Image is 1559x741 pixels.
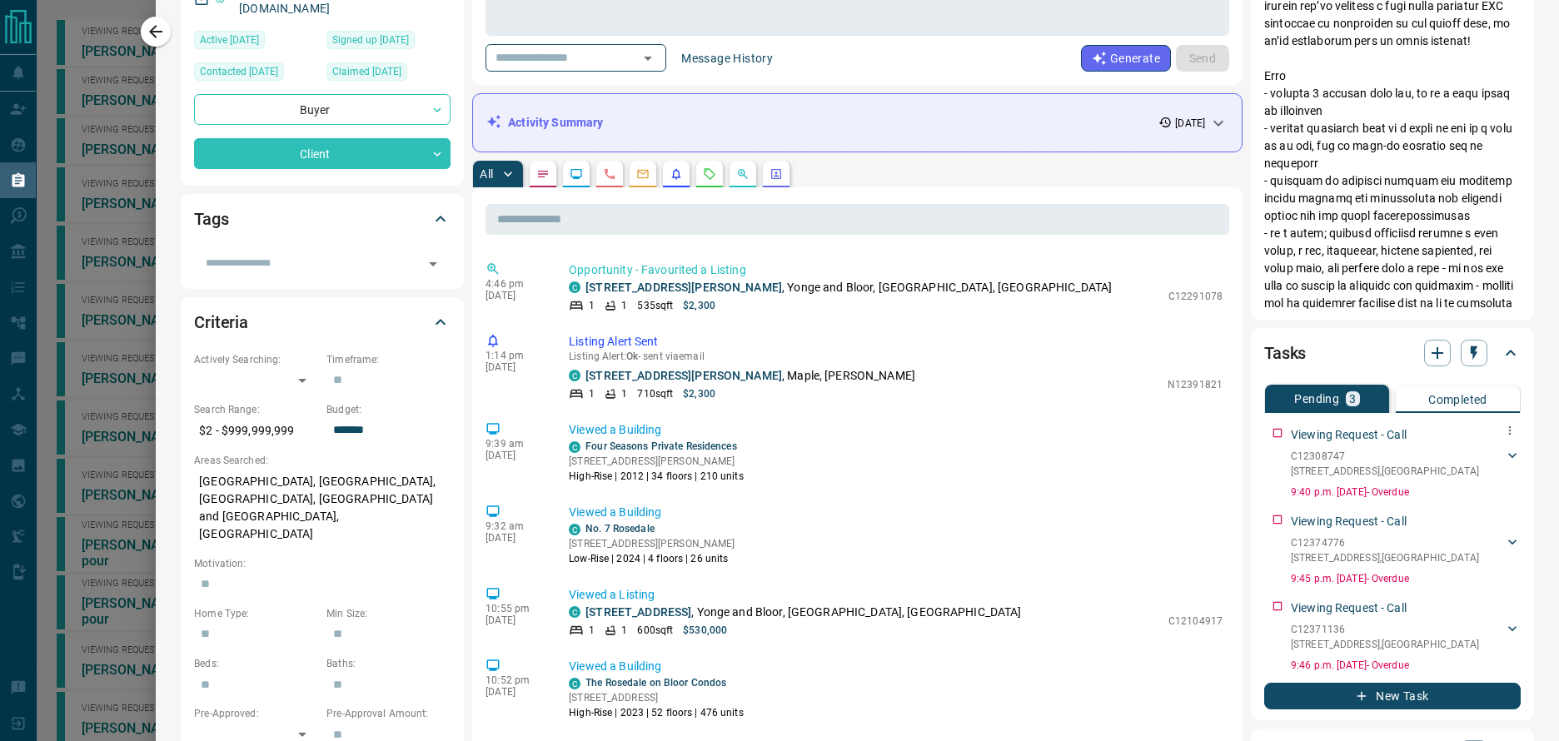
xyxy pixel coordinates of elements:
[569,469,744,484] p: High-Rise | 2012 | 34 floors | 210 units
[585,440,737,452] a: Four Seasons Private Residences
[637,386,673,401] p: 710 sqft
[486,350,544,361] p: 1:14 pm
[1291,658,1521,673] p: 9:46 p.m. [DATE] - Overdue
[569,281,580,293] div: condos.ca
[585,279,1112,296] p: , Yonge and Bloor, [GEOGRAPHIC_DATA], [GEOGRAPHIC_DATA]
[326,606,451,621] p: Min Size:
[480,168,493,180] p: All
[194,62,318,86] div: Tue Jan 03 2023
[1291,464,1479,479] p: [STREET_ADDRESS] , [GEOGRAPHIC_DATA]
[1428,394,1487,405] p: Completed
[194,606,318,621] p: Home Type:
[486,107,1228,138] div: Activity Summary[DATE]
[194,199,451,239] div: Tags
[508,114,603,132] p: Activity Summary
[683,386,715,401] p: $2,300
[569,504,1223,521] p: Viewed a Building
[671,45,783,72] button: Message History
[1291,619,1521,655] div: C12371136[STREET_ADDRESS],[GEOGRAPHIC_DATA]
[1168,377,1223,392] p: N12391821
[569,454,744,469] p: [STREET_ADDRESS][PERSON_NAME]
[194,468,451,548] p: [GEOGRAPHIC_DATA], [GEOGRAPHIC_DATA], [GEOGRAPHIC_DATA], [GEOGRAPHIC_DATA] and [GEOGRAPHIC_DATA],...
[683,623,727,638] p: $530,000
[194,206,228,232] h2: Tags
[486,520,544,532] p: 9:32 am
[589,298,595,313] p: 1
[486,361,544,373] p: [DATE]
[1291,637,1479,652] p: [STREET_ADDRESS] , [GEOGRAPHIC_DATA]
[1291,445,1521,482] div: C12308747[STREET_ADDRESS],[GEOGRAPHIC_DATA]
[636,47,660,70] button: Open
[1168,289,1223,304] p: C12291078
[1291,550,1479,565] p: [STREET_ADDRESS] , [GEOGRAPHIC_DATA]
[194,31,318,54] div: Thu Sep 11 2025
[569,678,580,689] div: condos.ca
[621,623,627,638] p: 1
[569,441,580,453] div: condos.ca
[585,281,782,294] a: [STREET_ADDRESS][PERSON_NAME]
[1294,393,1339,405] p: Pending
[569,586,1223,604] p: Viewed a Listing
[194,138,451,169] div: Client
[326,656,451,671] p: Baths:
[194,402,318,417] p: Search Range:
[194,309,248,336] h2: Criteria
[569,370,580,381] div: condos.ca
[1291,535,1479,550] p: C12374776
[585,605,691,619] a: [STREET_ADDRESS]
[589,623,595,638] p: 1
[585,604,1021,621] p: , Yonge and Bloor, [GEOGRAPHIC_DATA], [GEOGRAPHIC_DATA]
[194,302,451,342] div: Criteria
[585,367,915,385] p: , Maple, [PERSON_NAME]
[200,63,278,80] span: Contacted [DATE]
[326,352,451,367] p: Timeframe:
[569,551,735,566] p: Low-Rise | 2024 | 4 floors | 26 units
[1291,622,1479,637] p: C12371136
[585,523,655,535] a: No. 7 Rosedale
[569,705,744,720] p: High-Rise | 2023 | 52 floors | 476 units
[200,32,259,48] span: Active [DATE]
[332,63,401,80] span: Claimed [DATE]
[603,167,616,181] svg: Calls
[1291,485,1521,500] p: 9:40 p.m. [DATE] - Overdue
[1349,393,1356,405] p: 3
[326,402,451,417] p: Budget:
[621,298,627,313] p: 1
[486,614,544,626] p: [DATE]
[1291,571,1521,586] p: 9:45 p.m. [DATE] - Overdue
[1081,45,1171,72] button: Generate
[570,167,583,181] svg: Lead Browsing Activity
[1291,532,1521,569] div: C12374776[STREET_ADDRESS],[GEOGRAPHIC_DATA]
[486,278,544,290] p: 4:46 pm
[326,31,451,54] div: Mon Jul 31 2017
[569,690,744,705] p: [STREET_ADDRESS]
[569,524,580,535] div: condos.ca
[486,532,544,544] p: [DATE]
[569,261,1223,279] p: Opportunity - Favourited a Listing
[770,167,783,181] svg: Agent Actions
[486,438,544,450] p: 9:39 am
[585,369,782,382] a: [STREET_ADDRESS][PERSON_NAME]
[194,706,318,721] p: Pre-Approved:
[486,674,544,686] p: 10:52 pm
[1168,614,1223,629] p: C12104917
[1291,426,1407,444] p: Viewing Request - Call
[1264,340,1306,366] h2: Tasks
[326,62,451,86] div: Mon Oct 23 2023
[589,386,595,401] p: 1
[194,656,318,671] p: Beds:
[1264,333,1521,373] div: Tasks
[621,386,627,401] p: 1
[194,352,318,367] p: Actively Searching:
[569,658,1223,675] p: Viewed a Building
[194,453,451,468] p: Areas Searched:
[1291,449,1479,464] p: C12308747
[569,351,1223,362] p: Listing Alert : - sent via email
[1291,513,1407,530] p: Viewing Request - Call
[421,252,445,276] button: Open
[683,298,715,313] p: $2,300
[486,290,544,301] p: [DATE]
[626,351,638,362] span: Ok
[569,536,735,551] p: [STREET_ADDRESS][PERSON_NAME]
[536,167,550,181] svg: Notes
